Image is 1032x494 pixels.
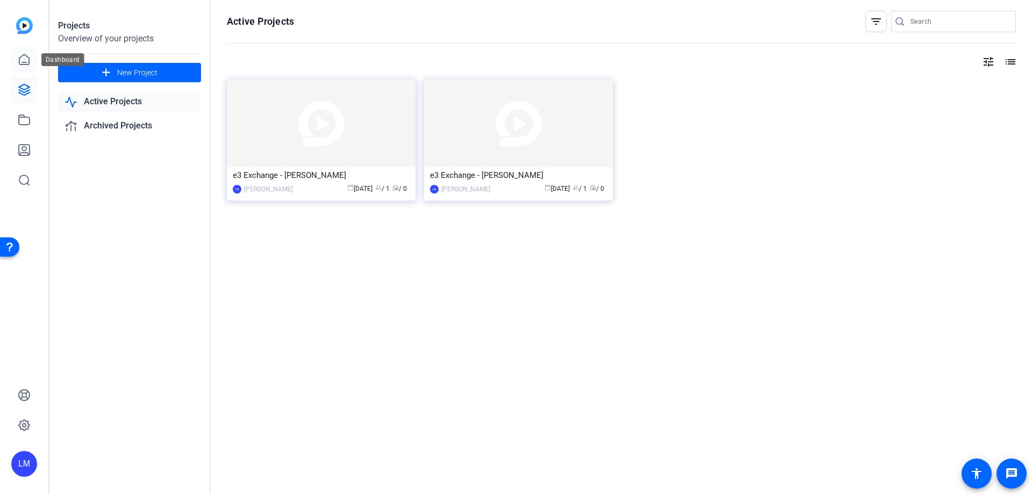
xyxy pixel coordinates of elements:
span: / 1 [375,185,390,192]
span: [DATE] [544,185,570,192]
div: [PERSON_NAME] [441,184,490,195]
mat-icon: tune [982,55,995,68]
img: blue-gradient.svg [16,17,33,34]
span: radio [392,184,399,191]
button: New Project [58,63,201,82]
span: group [572,184,579,191]
div: [PERSON_NAME] [244,184,293,195]
mat-icon: list [1003,55,1016,68]
span: / 0 [392,185,407,192]
a: Active Projects [58,91,201,113]
div: LM [430,185,439,194]
div: Projects [58,19,201,32]
div: LM [11,451,37,477]
div: Overview of your projects [58,32,201,45]
a: Archived Projects [58,115,201,137]
mat-icon: accessibility [970,467,983,480]
span: New Project [117,67,157,78]
span: radio [590,184,596,191]
input: Search [911,15,1007,28]
div: e3 Exchange - [PERSON_NAME] [233,167,410,183]
mat-icon: message [1005,467,1018,480]
div: Dashboard [41,53,84,66]
span: group [375,184,382,191]
span: calendar_today [347,184,354,191]
mat-icon: add [99,66,113,80]
mat-icon: filter_list [870,15,883,28]
span: calendar_today [544,184,551,191]
span: / 0 [590,185,604,192]
div: e3 Exchange - [PERSON_NAME] [430,167,607,183]
div: LM [233,185,241,194]
span: [DATE] [347,185,372,192]
span: / 1 [572,185,587,192]
h1: Active Projects [227,15,294,28]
